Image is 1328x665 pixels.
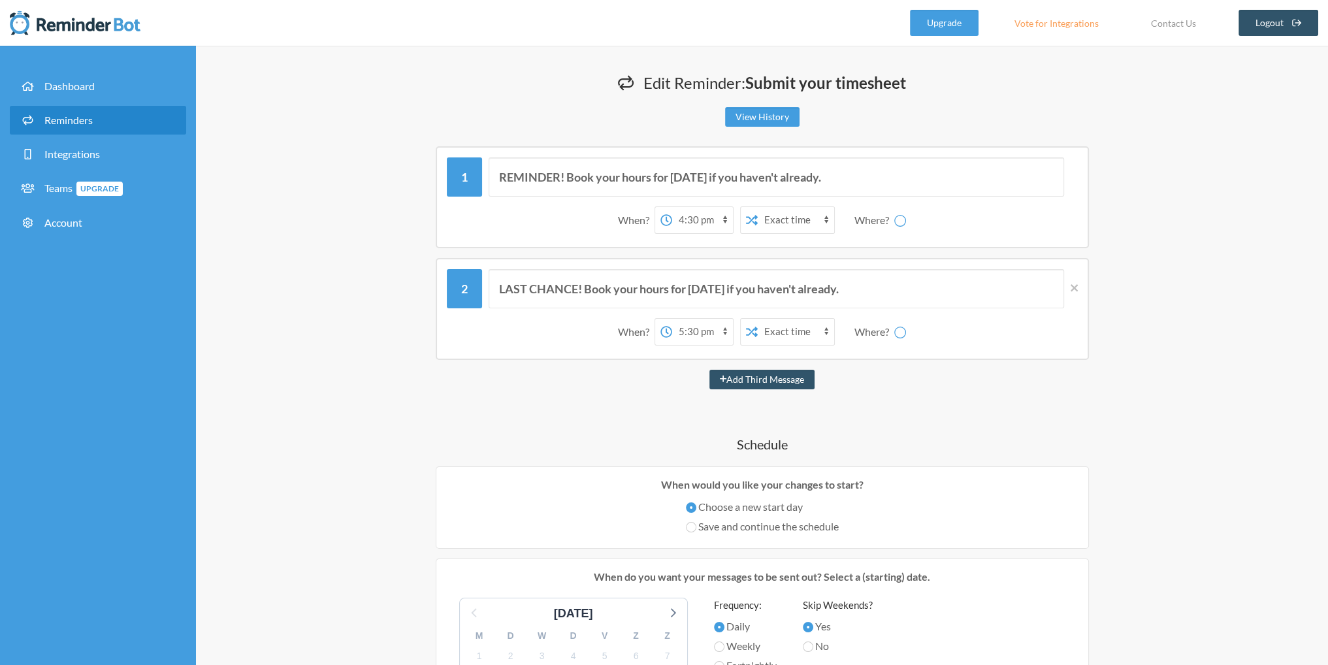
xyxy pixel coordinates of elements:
a: Logout [1239,10,1319,36]
button: Add Third Message [709,370,815,389]
a: Account [10,208,186,237]
a: Reminders [10,106,186,135]
label: Save and continue the schedule [686,519,839,534]
div: D [558,626,589,646]
label: Weekly [714,638,777,654]
span: Edit Reminder: [643,73,906,92]
div: D [495,626,526,646]
div: Where? [854,206,894,234]
span: Reminders [44,114,93,126]
a: Dashboard [10,72,186,101]
div: M [464,626,495,646]
span: Teams [44,182,123,194]
div: Z [652,626,683,646]
div: Z [621,626,652,646]
span: vrijdag 3 oktober 2025 [533,647,551,665]
span: Upgrade [76,182,123,196]
a: Vote for Integrations [998,10,1115,36]
span: Account [44,216,82,229]
div: [DATE] [549,605,598,623]
a: TeamsUpgrade [10,174,186,203]
a: Contact Us [1135,10,1212,36]
span: zondag 5 oktober 2025 [596,647,614,665]
div: W [526,626,558,646]
input: Daily [714,622,724,632]
input: Message [489,269,1064,308]
input: Yes [803,622,813,632]
input: Choose a new start day [686,502,696,513]
label: Choose a new start day [686,499,839,515]
div: V [589,626,621,646]
input: Weekly [714,641,724,652]
img: Reminder Bot [10,10,140,36]
span: Integrations [44,148,100,160]
input: Save and continue the schedule [686,522,696,532]
span: donderdag 2 oktober 2025 [502,647,520,665]
div: When? [618,318,655,346]
label: Frequency: [714,598,777,613]
span: dinsdag 7 oktober 2025 [658,647,677,665]
a: Integrations [10,140,186,169]
a: View History [725,107,800,127]
h4: Schedule [370,435,1154,453]
label: Skip Weekends? [803,598,873,613]
div: When? [618,206,655,234]
input: Message [489,157,1064,197]
p: When do you want your messages to be sent out? Select a (starting) date. [446,569,1078,585]
input: No [803,641,813,652]
span: Dashboard [44,80,95,92]
span: woensdag 1 oktober 2025 [470,647,489,665]
label: Daily [714,619,777,634]
span: zaterdag 4 oktober 2025 [564,647,583,665]
label: Yes [803,619,873,634]
label: No [803,638,873,654]
strong: Submit your timesheet [745,73,906,92]
p: When would you like your changes to start? [446,477,1078,493]
a: Upgrade [910,10,979,36]
div: Where? [854,318,894,346]
span: maandag 6 oktober 2025 [627,647,645,665]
